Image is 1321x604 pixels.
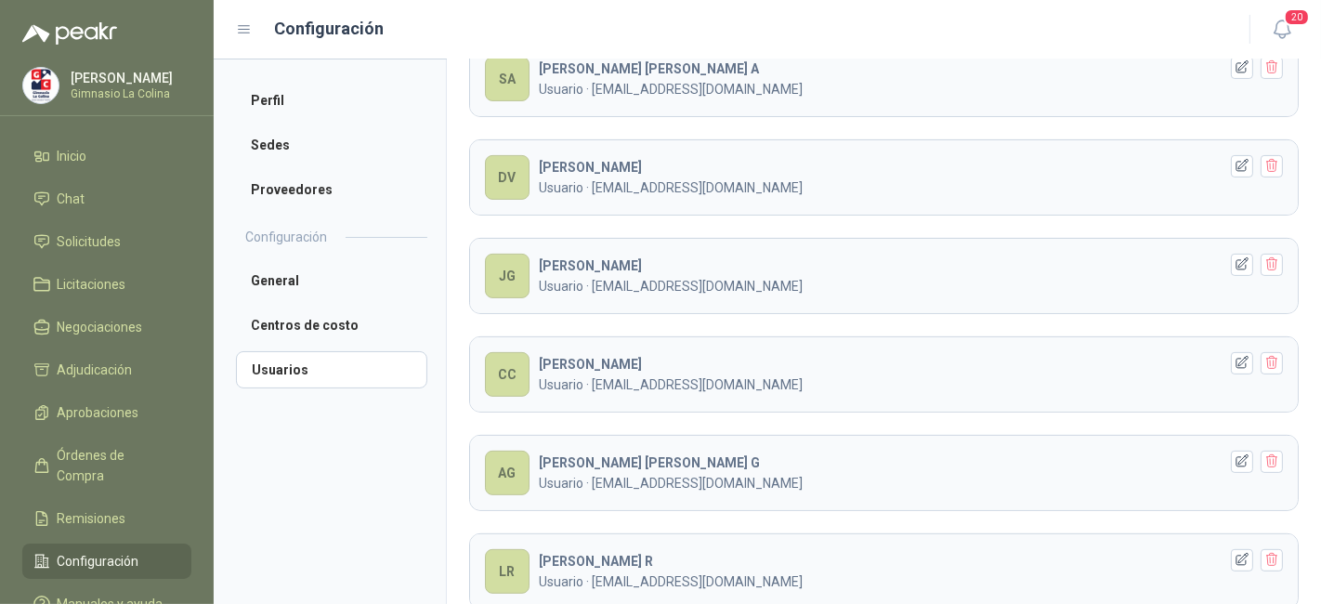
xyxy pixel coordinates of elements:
[236,171,427,208] a: Proveedores
[245,227,327,247] h2: Configuración
[539,79,1218,99] p: Usuario · [EMAIL_ADDRESS][DOMAIN_NAME]
[22,309,191,345] a: Negociaciones
[485,352,530,397] div: CC
[58,551,139,571] span: Configuración
[58,274,126,295] span: Licitaciones
[58,146,87,166] span: Inicio
[22,267,191,302] a: Licitaciones
[22,352,191,387] a: Adjudicación
[22,181,191,217] a: Chat
[539,554,653,569] b: [PERSON_NAME] R
[71,88,187,99] p: Gimnasio La Colina
[58,508,126,529] span: Remisiones
[236,126,427,164] a: Sedes
[539,61,759,76] b: [PERSON_NAME] [PERSON_NAME] A
[1284,8,1310,26] span: 20
[22,501,191,536] a: Remisiones
[275,16,385,42] h1: Configuración
[22,438,191,493] a: Órdenes de Compra
[22,22,117,45] img: Logo peakr
[23,68,59,103] img: Company Logo
[236,82,427,119] a: Perfil
[71,72,187,85] p: [PERSON_NAME]
[1265,13,1299,46] button: 20
[58,189,85,209] span: Chat
[236,351,427,388] a: Usuarios
[236,307,427,344] a: Centros de costo
[58,317,143,337] span: Negociaciones
[539,374,1218,395] p: Usuario · [EMAIL_ADDRESS][DOMAIN_NAME]
[539,571,1218,592] p: Usuario · [EMAIL_ADDRESS][DOMAIN_NAME]
[22,395,191,430] a: Aprobaciones
[539,177,1218,198] p: Usuario · [EMAIL_ADDRESS][DOMAIN_NAME]
[539,160,642,175] b: [PERSON_NAME]
[485,155,530,200] div: DV
[539,455,760,470] b: [PERSON_NAME] [PERSON_NAME] G
[539,357,642,372] b: [PERSON_NAME]
[539,258,642,273] b: [PERSON_NAME]
[236,262,427,299] a: General
[485,451,530,495] div: AG
[58,231,122,252] span: Solicitudes
[58,402,139,423] span: Aprobaciones
[485,254,530,298] div: JG
[22,138,191,174] a: Inicio
[485,57,530,101] div: SA
[539,276,1218,296] p: Usuario · [EMAIL_ADDRESS][DOMAIN_NAME]
[22,544,191,579] a: Configuración
[58,445,174,486] span: Órdenes de Compra
[58,360,133,380] span: Adjudicación
[485,549,530,594] div: LR
[22,224,191,259] a: Solicitudes
[539,473,1218,493] p: Usuario · [EMAIL_ADDRESS][DOMAIN_NAME]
